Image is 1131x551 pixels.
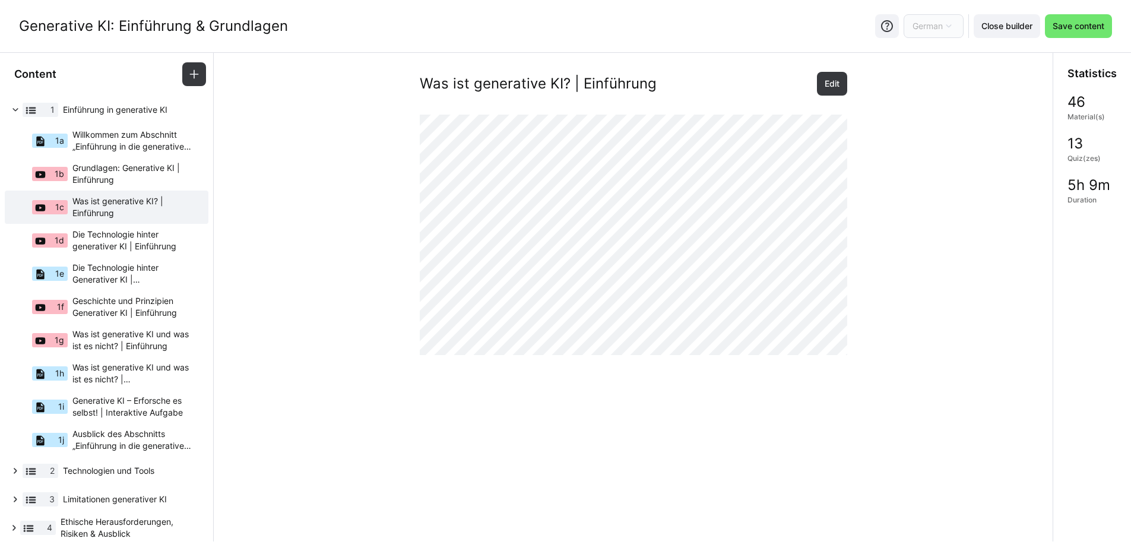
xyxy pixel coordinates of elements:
[1067,154,1101,163] span: Quiz(zes)
[55,334,64,346] span: 1g
[72,262,193,286] span: Die Technologie hinter Generativer KI | Zusammenfassung
[913,20,943,32] span: German
[55,268,64,280] span: 1e
[72,362,193,385] span: Was ist generative KI und was ist es nicht? | Zusammenfassung
[47,522,52,534] span: 4
[817,72,847,96] button: Edit
[50,104,55,116] span: 1
[50,465,55,477] span: 2
[61,516,193,540] span: Ethische Herausforderungen, Risiken & Ausblick
[1051,20,1106,32] span: Save content
[1067,67,1117,80] h3: Statistics
[55,201,64,213] span: 1c
[55,368,64,379] span: 1h
[1067,178,1110,193] span: 5h 9m
[72,395,193,419] span: Generative KI – Erforsche es selbst! | Interaktive Aufgabe
[55,235,64,246] span: 1d
[1067,94,1085,110] span: 46
[72,328,193,352] span: Was ist generative KI und was ist es nicht? | Einführung
[55,168,64,180] span: 1b
[63,493,193,505] span: Limitationen generativer KI
[57,301,64,313] span: 1f
[72,428,193,452] span: Ausblick des Abschnitts „Einführung in die generative KI"
[1067,136,1083,151] span: 13
[58,434,64,446] span: 1j
[974,14,1040,38] button: Close builder
[1067,195,1097,205] span: Duration
[55,135,64,147] span: 1a
[72,229,193,252] span: Die Technologie hinter generativer KI | Einführung
[19,17,288,35] div: Generative KI: Einführung & Grundlagen
[980,20,1034,32] span: Close builder
[63,104,193,116] span: Einführung in generative KI
[72,129,193,153] span: Willkommen zum Abschnitt „Einführung in die generative KI"!
[72,162,193,186] span: Grundlagen: Generative KI | Einführung
[72,195,193,219] span: Was ist generative KI? | Einführung
[72,295,193,319] span: Geschichte und Prinzipien Generativer KI | Einführung
[63,465,193,477] span: Technologien und Tools
[58,401,64,413] span: 1i
[823,78,841,90] span: Edit
[49,493,55,505] span: 3
[420,75,657,93] h2: Was ist generative KI? | Einführung
[14,68,56,81] h3: Content
[1067,112,1105,122] span: Material(s)
[1045,14,1112,38] button: Save content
